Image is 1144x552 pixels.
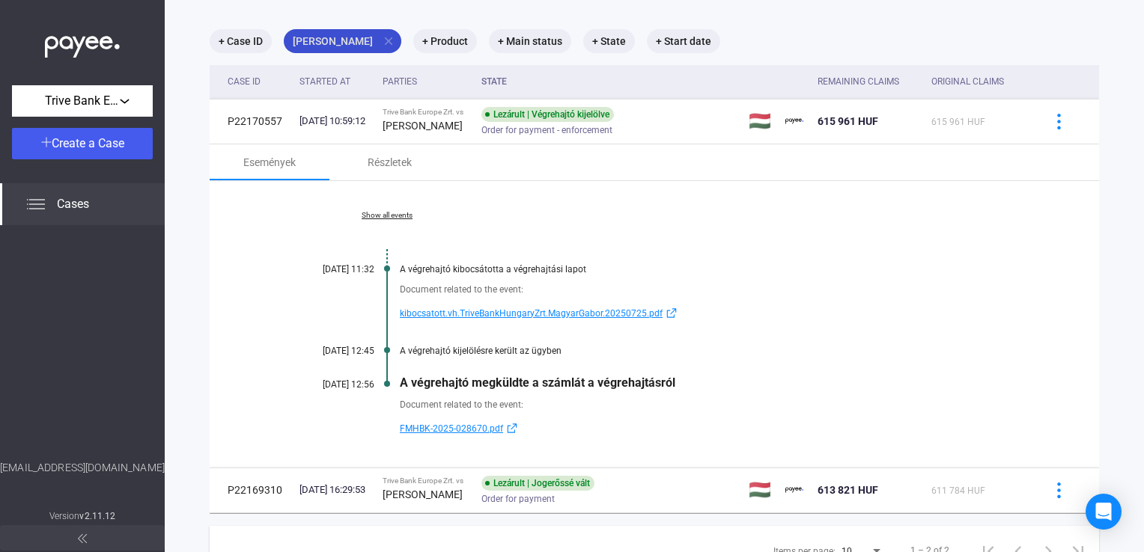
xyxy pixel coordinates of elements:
span: 615 961 HUF [931,117,985,127]
mat-chip: + Case ID [210,29,272,53]
div: A végrehajtó megküldte a számlát a végrehajtásról [400,375,1024,390]
div: [DATE] 11:32 [285,264,374,275]
mat-chip: + State [583,29,635,53]
div: Case ID [228,73,287,91]
span: 611 784 HUF [931,485,985,496]
div: [DATE] 10:59:12 [299,114,371,129]
img: more-blue [1051,114,1067,129]
td: P22169310 [210,467,293,512]
img: external-link-blue [503,423,521,434]
button: Create a Case [12,128,153,159]
div: Trive Bank Europe Zrt. vs [383,476,469,485]
div: Lezárult | Jogerőssé vált [481,476,594,491]
div: [DATE] 12:56 [285,379,374,390]
div: Document related to the event: [400,397,1024,412]
span: 615 961 HUF [818,115,878,127]
span: Create a Case [52,136,124,150]
span: kibocsatott.vh.TriveBankHungaryZrt.MagyarGabor.20250725.pdf [400,304,663,322]
div: [DATE] 16:29:53 [299,482,371,497]
mat-chip: + Start date [647,29,720,53]
div: Started at [299,73,350,91]
img: list.svg [27,195,45,213]
button: more-blue [1043,105,1074,137]
div: [DATE] 12:45 [285,346,374,356]
img: payee-logo [785,481,803,499]
img: external-link-blue [663,307,681,319]
span: FMHBK-2025-028670.pdf [400,420,503,438]
a: Show all events [285,211,490,220]
div: Original Claims [931,73,1024,91]
button: more-blue [1043,474,1074,506]
div: Részletek [368,153,412,171]
th: State [475,65,743,99]
div: Original Claims [931,73,1004,91]
span: Trive Bank Europe Zrt. [45,92,120,110]
div: Lezárult | Végrehajtó kijelölve [481,107,614,122]
img: plus-white.svg [41,137,52,147]
div: Open Intercom Messenger [1086,494,1122,530]
div: Started at [299,73,371,91]
mat-chip: [PERSON_NAME] [284,29,401,53]
div: Parties [383,73,417,91]
td: 🇭🇺 [743,467,779,512]
mat-chip: + Product [413,29,477,53]
a: FMHBK-2025-028670.pdfexternal-link-blue [400,420,1024,438]
div: A végrehajtó kibocsátotta a végrehajtási lapot [400,264,1024,275]
td: P22170557 [210,99,293,144]
strong: [PERSON_NAME] [383,488,463,500]
span: Order for payment [481,490,555,508]
div: Remaining Claims [818,73,899,91]
img: arrow-double-left-grey.svg [78,534,87,543]
img: more-blue [1051,482,1067,498]
td: 🇭🇺 [743,99,779,144]
div: Case ID [228,73,261,91]
span: Cases [57,195,89,213]
div: Trive Bank Europe Zrt. vs [383,108,469,117]
strong: [PERSON_NAME] [383,120,463,132]
div: Document related to the event: [400,282,1024,297]
strong: v2.11.12 [79,511,115,521]
mat-chip: + Main status [489,29,571,53]
img: white-payee-white-dot.svg [45,28,120,58]
a: kibocsatott.vh.TriveBankHungaryZrt.MagyarGabor.20250725.pdfexternal-link-blue [400,304,1024,322]
span: 613 821 HUF [818,484,878,496]
div: A végrehajtó kijelölésre került az ügyben [400,346,1024,356]
button: Trive Bank Europe Zrt. [12,85,153,117]
span: Order for payment - enforcement [481,121,612,139]
img: payee-logo [785,112,803,130]
div: Parties [383,73,469,91]
div: Remaining Claims [818,73,919,91]
mat-icon: close [382,34,395,48]
div: Események [243,153,296,171]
